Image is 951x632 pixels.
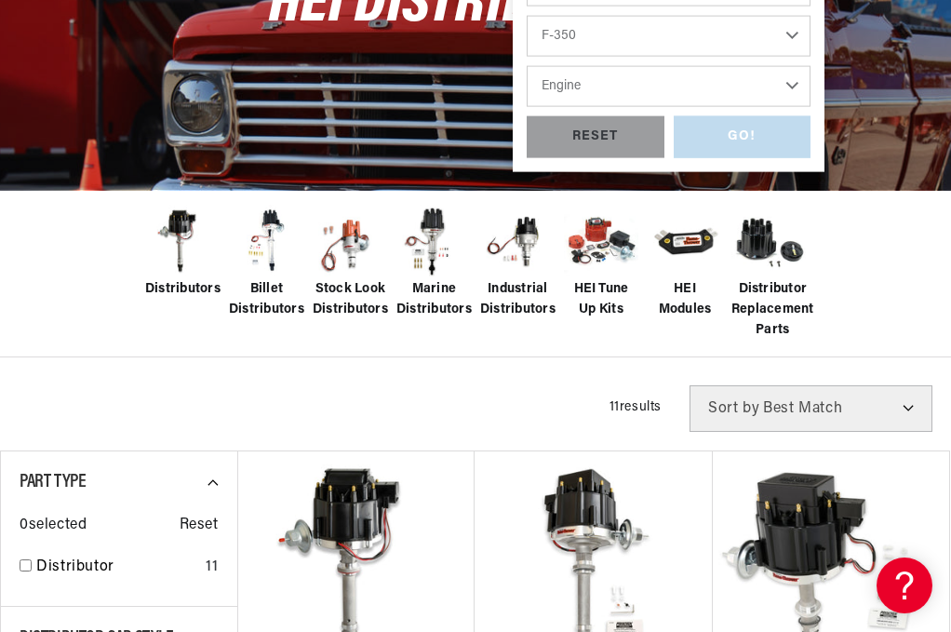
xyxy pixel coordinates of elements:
img: Distributor Replacement Parts [731,205,806,279]
a: Distributor Replacement Parts Distributor Replacement Parts [731,205,806,342]
a: Distributor [36,556,198,580]
img: Stock Look Distributors [313,205,387,279]
span: Marine Distributors [396,279,472,321]
a: Stock Look Distributors Stock Look Distributors [313,205,387,321]
img: HEI Modules [648,205,722,279]
img: HEI Tune Up Kits [564,205,638,279]
a: Billet Distributors Billet Distributors [229,205,303,321]
select: Model [527,16,810,57]
span: Billet Distributors [229,279,304,321]
span: 11 results [609,400,662,414]
span: Distributors [145,279,221,300]
img: Industrial Distributors [480,205,555,279]
select: Engine [527,66,810,107]
select: Sort by [690,385,932,432]
a: Industrial Distributors Industrial Distributors [480,205,555,321]
span: Stock Look Distributors [313,279,388,321]
span: Sort by [708,401,759,416]
a: HEI Modules HEI Modules [648,205,722,321]
span: 0 selected [20,514,87,538]
div: RESET [527,116,664,158]
span: Part Type [20,473,86,491]
a: Distributors Distributors [145,205,220,300]
span: HEI Tune Up Kits [564,279,638,321]
img: Distributors [145,205,220,279]
span: Distributor Replacement Parts [731,279,814,342]
a: Marine Distributors Marine Distributors [396,205,471,321]
img: Billet Distributors [229,205,303,279]
span: Reset [180,514,219,538]
img: Marine Distributors [396,205,471,279]
a: HEI Tune Up Kits HEI Tune Up Kits [564,205,638,321]
span: HEI Modules [648,279,722,321]
div: 11 [206,556,218,580]
span: Industrial Distributors [480,279,556,321]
